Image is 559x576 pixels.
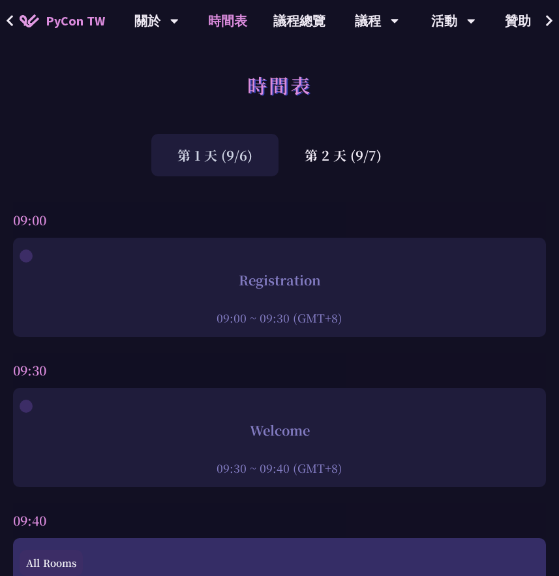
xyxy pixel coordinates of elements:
div: All Rooms [20,550,83,576]
a: PyCon TW [7,5,118,37]
div: 09:00 ~ 09:30 (GMT+8) [20,310,539,326]
h1: 時間表 [247,65,312,104]
div: 09:40 [13,503,546,538]
span: PyCon TW [46,11,105,31]
div: 09:00 [13,202,546,238]
img: Home icon of PyCon TW 2025 [20,14,39,27]
div: 第 1 天 (9/6) [151,134,279,176]
div: Welcome [20,421,539,440]
div: 第 2 天 (9/7) [279,134,408,176]
div: Registration [20,270,539,290]
div: 09:30 [13,353,546,388]
div: 09:30 ~ 09:40 (GMT+8) [20,460,539,476]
